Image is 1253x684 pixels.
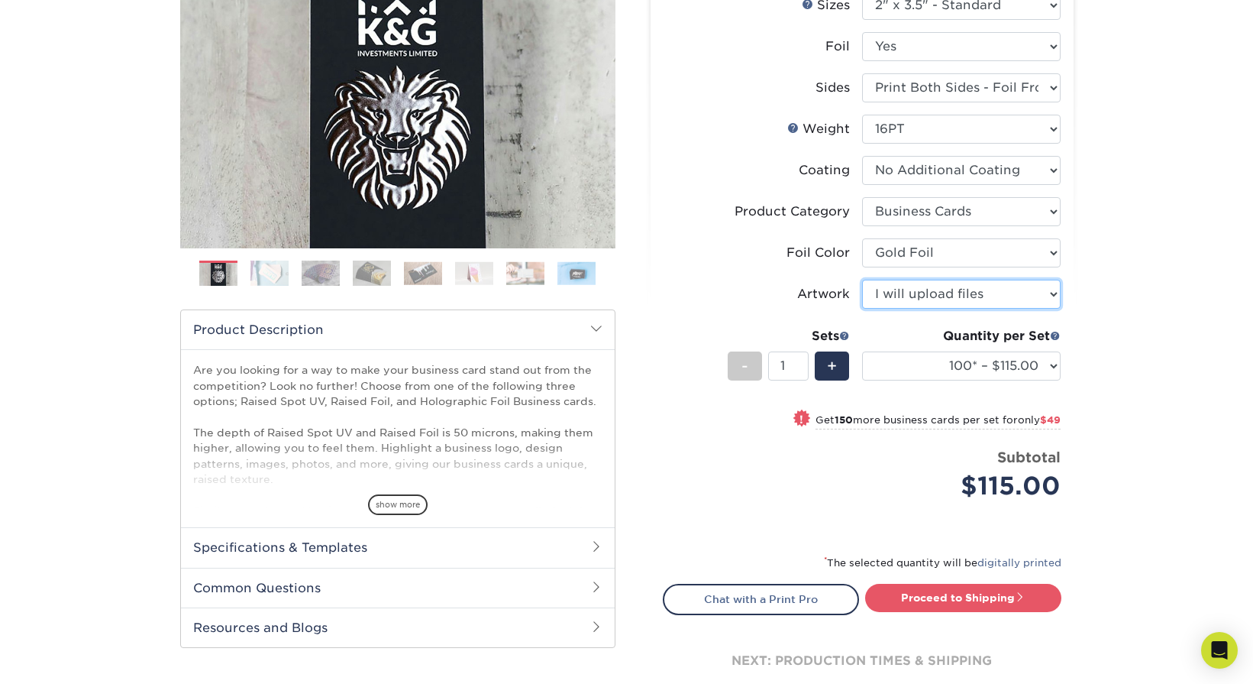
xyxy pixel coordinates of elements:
div: Foil Color [786,244,850,262]
div: Open Intercom Messenger [1201,632,1238,669]
span: show more [368,494,428,515]
span: ! [799,411,803,427]
span: + [827,355,837,378]
h2: Product Description [181,310,615,349]
img: Business Cards 02 [250,260,289,287]
strong: 150 [835,414,853,426]
h2: Resources and Blogs [181,608,615,647]
a: Chat with a Print Pro [663,584,859,614]
img: Business Cards 08 [557,261,596,285]
div: Artwork [797,285,850,303]
img: Business Cards 04 [353,260,391,287]
p: Are you looking for a way to make your business card stand out from the competition? Look no furt... [193,362,602,658]
strong: Subtotal [997,449,1061,465]
img: Business Cards 07 [506,261,544,285]
div: $115.00 [874,468,1061,504]
small: The selected quantity will be [824,557,1061,569]
img: Business Cards 03 [302,260,340,287]
span: only [1018,414,1061,426]
h2: Common Questions [181,568,615,608]
small: Get more business cards per set for [815,414,1061,430]
div: Product Category [735,203,850,221]
img: Business Cards 06 [455,261,493,285]
div: Sides [815,79,850,97]
h2: Specifications & Templates [181,527,615,567]
img: Business Cards 01 [199,255,237,293]
span: $49 [1040,414,1061,426]
div: Quantity per Set [862,327,1061,345]
span: - [741,355,748,378]
a: Proceed to Shipping [865,584,1061,611]
div: Coating [799,161,850,180]
a: digitally printed [977,557,1061,569]
div: Foil [825,37,850,56]
div: Weight [787,120,850,138]
div: Sets [728,327,850,345]
img: Business Cards 05 [404,261,442,285]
